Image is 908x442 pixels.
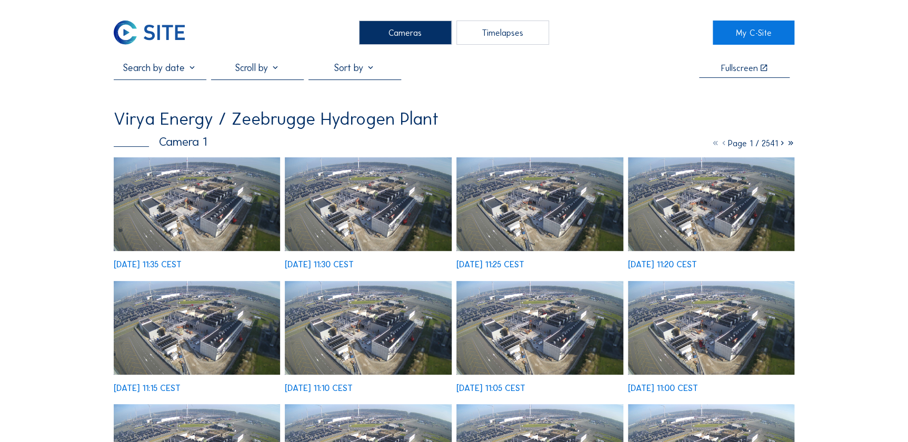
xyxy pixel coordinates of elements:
div: [DATE] 11:00 CEST [628,384,698,392]
div: Cameras [359,21,452,44]
img: image_53530333 [114,281,281,375]
img: image_53530157 [285,281,452,375]
img: image_53530895 [114,157,281,251]
a: My C-Site [713,21,794,44]
div: Virya Energy / Zeebrugge Hydrogen Plant [114,110,439,128]
div: [DATE] 11:10 CEST [285,384,353,392]
input: Search by date 󰅀 [114,62,206,74]
div: Fullscreen [721,64,757,72]
span: Page 1 / 2541 [727,138,777,148]
img: image_53529978 [628,281,795,375]
div: Camera 1 [114,136,207,148]
div: [DATE] 11:05 CEST [456,384,525,392]
div: [DATE] 11:25 CEST [456,260,524,268]
div: [DATE] 11:30 CEST [285,260,354,268]
img: image_53530472 [628,157,795,251]
div: Timelapses [456,21,549,44]
img: image_53530752 [285,157,452,251]
img: C-SITE Logo [114,21,185,44]
div: [DATE] 11:35 CEST [114,260,182,268]
a: C-SITE Logo [114,21,195,44]
img: image_53529984 [456,281,623,375]
div: [DATE] 11:15 CEST [114,384,181,392]
div: [DATE] 11:20 CEST [628,260,697,268]
img: image_53530616 [456,157,623,251]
